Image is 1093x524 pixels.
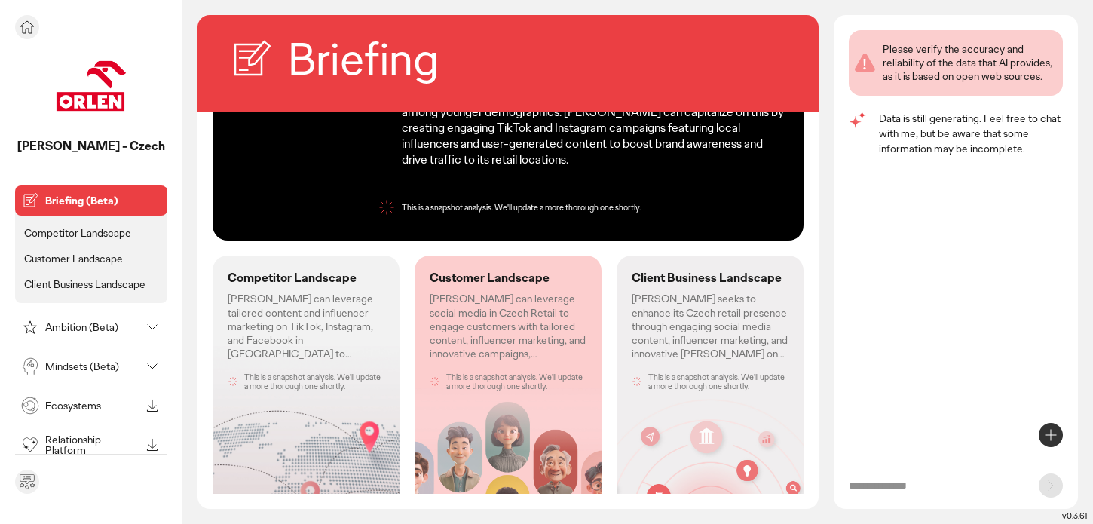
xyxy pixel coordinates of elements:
[244,372,384,391] p: This is a snapshot analysis. We'll update a more thorough one shortly.
[228,292,384,360] p: [PERSON_NAME] can leverage tailored content and influencer marketing on TikTok, Instagram, and Fa...
[397,74,788,168] li: A growing trend in the [GEOGRAPHIC_DATA] is the increasing popularity of short-form video content...
[883,42,1057,84] div: Please verify the accuracy and reliability of the data that AI provides, as it is based on open w...
[24,277,145,291] p: Client Business Landscape
[24,252,123,265] p: Customer Landscape
[45,434,140,455] p: Relationship Platform
[54,48,129,124] img: project avatar
[632,271,782,287] p: Client Business Landscape
[15,470,39,494] div: Send feedback
[446,372,586,391] p: This is a snapshot analysis. We'll update a more thorough one shortly.
[45,195,161,206] p: Briefing (Beta)
[45,322,140,332] p: Ambition (Beta)
[45,361,140,372] p: Mindsets (Beta)
[288,30,439,89] h2: Briefing
[15,139,167,155] p: ORLEN - Czech
[879,111,1063,156] p: Data is still generating. Feel free to chat with me, but be aware that some information may be in...
[228,271,357,287] p: Competitor Landscape
[648,372,788,391] p: This is a snapshot analysis. We'll update a more thorough one shortly.
[430,292,586,360] p: [PERSON_NAME] can leverage social media in Czech Retail to engage customers with tailored content...
[430,271,550,287] p: Customer Landscape
[402,203,641,212] p: This is a snapshot analysis. We'll update a more thorough one shortly.
[24,226,131,240] p: Competitor Landscape
[45,400,140,411] p: Ecosystems
[632,292,788,360] p: [PERSON_NAME] seeks to enhance its Czech retail presence through engaging social media content, i...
